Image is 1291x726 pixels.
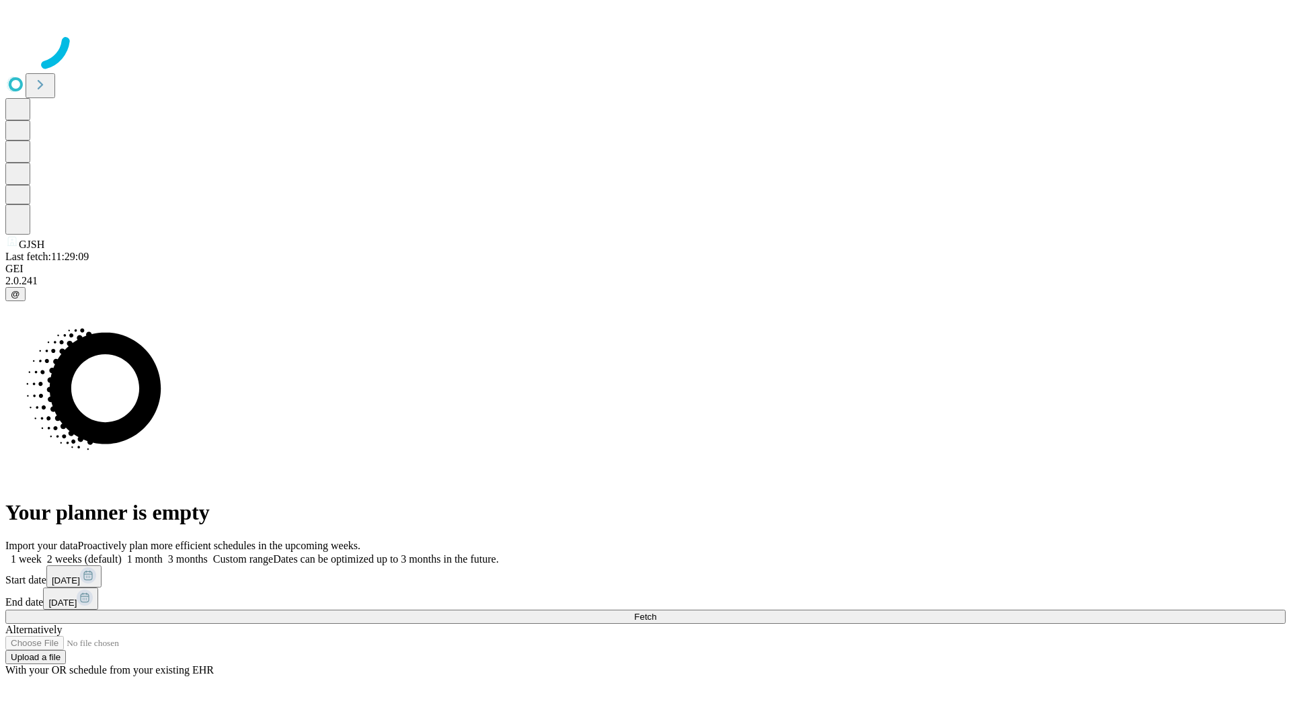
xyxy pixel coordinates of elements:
[5,500,1286,525] h1: Your planner is empty
[47,553,122,565] span: 2 weeks (default)
[43,588,98,610] button: [DATE]
[5,650,66,664] button: Upload a file
[168,553,208,565] span: 3 months
[48,598,77,608] span: [DATE]
[127,553,163,565] span: 1 month
[5,588,1286,610] div: End date
[52,575,80,586] span: [DATE]
[5,251,89,262] span: Last fetch: 11:29:09
[11,553,42,565] span: 1 week
[5,624,62,635] span: Alternatively
[5,565,1286,588] div: Start date
[273,553,498,565] span: Dates can be optimized up to 3 months in the future.
[78,540,360,551] span: Proactively plan more efficient schedules in the upcoming weeks.
[5,275,1286,287] div: 2.0.241
[19,239,44,250] span: GJSH
[5,610,1286,624] button: Fetch
[5,287,26,301] button: @
[5,263,1286,275] div: GEI
[46,565,102,588] button: [DATE]
[213,553,273,565] span: Custom range
[634,612,656,622] span: Fetch
[5,540,78,551] span: Import your data
[11,289,20,299] span: @
[5,664,214,676] span: With your OR schedule from your existing EHR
